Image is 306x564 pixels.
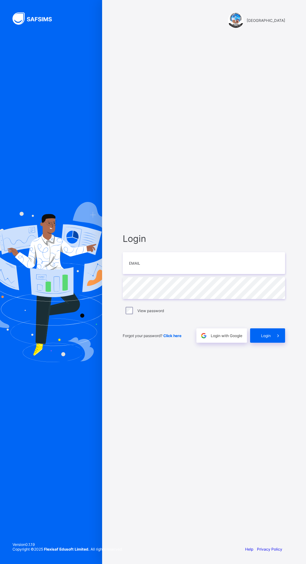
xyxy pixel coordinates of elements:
span: Login [261,333,271,338]
img: google.396cfc9801f0270233282035f929180a.svg [200,332,207,339]
span: Login with Google [211,333,242,338]
label: View password [137,308,164,313]
a: Help [245,547,253,552]
a: Privacy Policy [257,547,282,552]
img: SAFSIMS Logo [12,12,59,25]
span: Copyright © 2025 All rights reserved. [12,547,123,552]
span: Forgot your password? [123,333,181,338]
span: [GEOGRAPHIC_DATA] [247,18,285,23]
span: Version 0.1.19 [12,542,123,547]
a: Click here [163,333,181,338]
strong: Flexisaf Edusoft Limited. [44,547,90,552]
span: Login [123,233,285,244]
